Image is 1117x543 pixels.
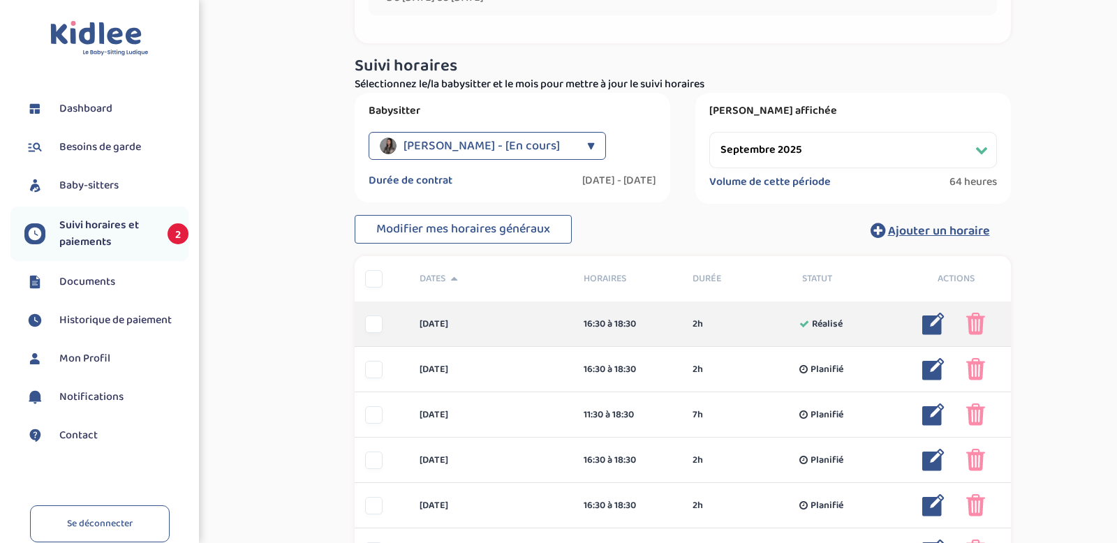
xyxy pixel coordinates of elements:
a: Documents [24,271,188,292]
span: Dashboard [59,101,112,117]
div: ▼ [587,132,595,160]
div: 16:30 à 18:30 [584,317,672,332]
img: dashboard.svg [24,98,45,119]
span: Contact [59,427,98,444]
label: [DATE] - [DATE] [582,174,656,188]
img: modifier_bleu.png [922,358,945,380]
a: Historique de paiement [24,310,188,331]
button: Modifier mes horaires généraux [355,215,572,244]
a: Dashboard [24,98,188,119]
h3: Suivi horaires [355,57,1011,75]
span: 7h [693,408,703,422]
img: poubelle_rose.png [966,449,985,471]
span: Notifications [59,389,124,406]
span: 2 [168,223,188,244]
p: Sélectionnez le/la babysitter et le mois pour mettre à jour le suivi horaires [355,76,1011,93]
img: modifier_bleu.png [922,449,945,471]
div: [DATE] [409,408,573,422]
img: documents.svg [24,271,45,292]
img: suivihoraire.svg [24,310,45,331]
div: 16:30 à 18:30 [584,362,672,377]
button: Ajouter un horaire [850,215,1011,246]
div: 11:30 à 18:30 [584,408,672,422]
span: Réalisé [812,317,843,332]
a: Contact [24,425,188,446]
span: Ajouter un horaire [888,221,990,241]
a: Notifications [24,387,188,408]
span: Besoins de garde [59,139,141,156]
img: logo.svg [50,21,149,57]
a: Baby-sitters [24,175,188,196]
div: Durée [682,271,792,286]
img: modifier_bleu.png [922,313,945,335]
span: [PERSON_NAME] - [En cours] [404,132,560,160]
a: Suivi horaires et paiements 2 [24,217,188,251]
img: poubelle_rose.png [966,313,985,335]
div: [DATE] [409,498,573,513]
span: 2h [693,317,703,332]
label: Volume de cette période [709,175,831,189]
img: notification.svg [24,387,45,408]
div: Dates [409,271,573,286]
div: [DATE] [409,362,573,377]
img: avatar_halouche-amel_2025_04_03_17_04_41.png [380,137,397,154]
a: Besoins de garde [24,137,188,158]
span: Baby-sitters [59,177,119,194]
a: Se déconnecter [30,505,170,542]
span: Mon Profil [59,350,110,367]
span: 2h [693,498,703,513]
img: suivihoraire.svg [24,223,45,244]
span: 64 heures [949,175,997,189]
img: poubelle_rose.png [966,494,985,516]
span: 2h [693,362,703,377]
div: 16:30 à 18:30 [584,498,672,513]
img: poubelle_rose.png [966,358,985,380]
span: Planifié [811,408,843,422]
div: 16:30 à 18:30 [584,453,672,468]
label: Durée de contrat [369,174,452,188]
img: babysitters.svg [24,175,45,196]
img: contact.svg [24,425,45,446]
div: Statut [792,271,901,286]
label: Babysitter [369,104,656,118]
div: Actions [901,271,1011,286]
img: besoin.svg [24,137,45,158]
span: Historique de paiement [59,312,172,329]
div: [DATE] [409,317,573,332]
span: Modifier mes horaires généraux [376,219,550,239]
span: Planifié [811,362,843,377]
img: poubelle_rose.png [966,403,985,426]
div: [DATE] [409,453,573,468]
span: Suivi horaires et paiements [59,217,154,251]
span: Planifié [811,453,843,468]
span: Horaires [584,271,672,286]
span: Planifié [811,498,843,513]
span: 2h [693,453,703,468]
label: [PERSON_NAME] affichée [709,104,997,118]
img: modifier_bleu.png [922,494,945,516]
img: modifier_bleu.png [922,403,945,426]
a: Mon Profil [24,348,188,369]
img: profil.svg [24,348,45,369]
span: Documents [59,274,115,290]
